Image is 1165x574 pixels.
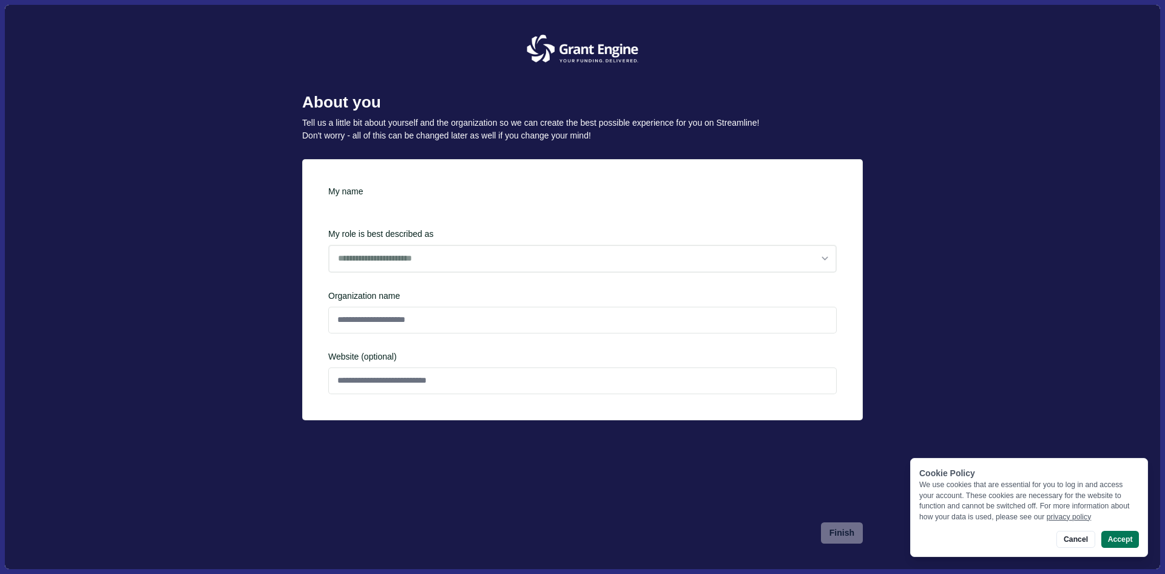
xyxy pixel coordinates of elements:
[1101,531,1139,548] button: Accept
[821,522,863,544] button: Finish
[919,468,975,478] span: Cookie Policy
[328,290,837,302] div: Organization name
[328,185,837,198] div: My name
[919,480,1139,522] div: We use cookies that are essential for you to log in and access your account. These cookies are ne...
[302,93,863,112] div: About you
[1047,513,1092,521] a: privacy policy
[328,228,837,273] div: My role is best described as
[302,129,863,142] p: Don't worry - all of this can be changed later as well if you change your mind!
[1056,531,1095,548] button: Cancel
[522,30,643,67] img: Grantengine Logo
[302,117,863,129] p: Tell us a little bit about yourself and the organization so we can create the best possible exper...
[328,350,837,363] span: Website (optional)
